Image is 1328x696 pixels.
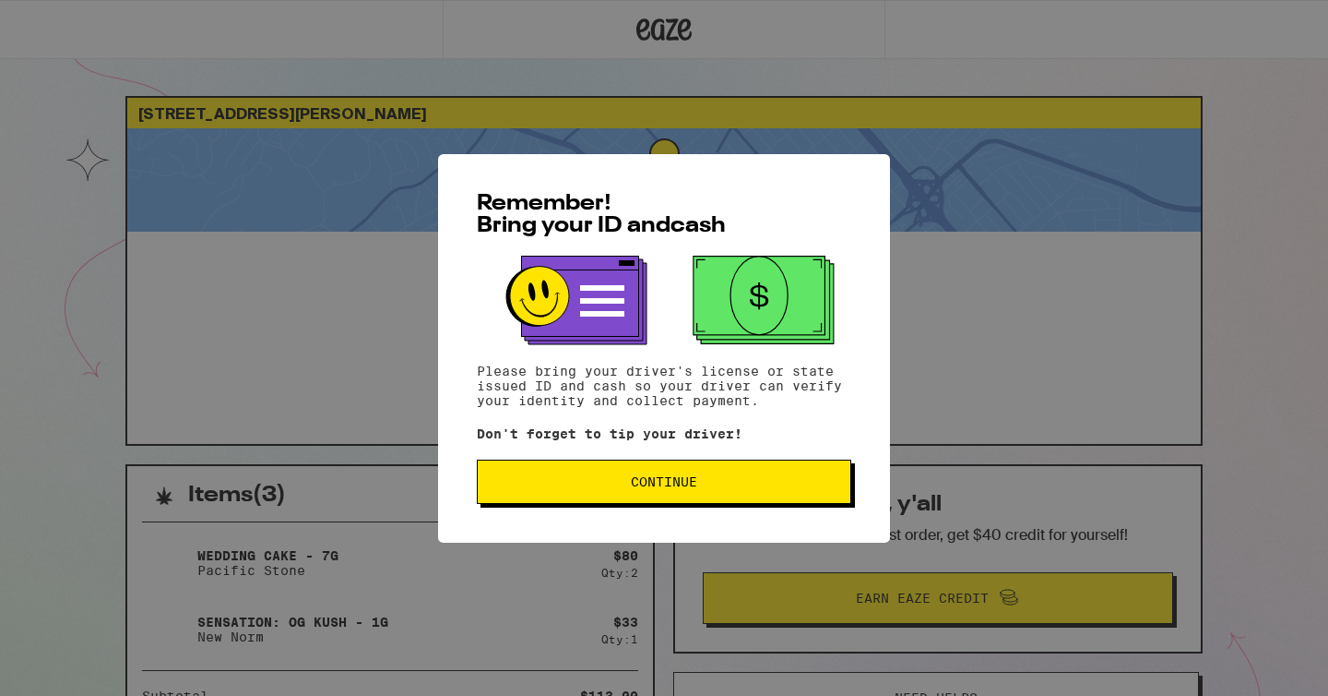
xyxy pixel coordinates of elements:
p: Don't forget to tip your driver! [477,426,851,441]
span: Continue [631,475,697,488]
span: Remember! Bring your ID and cash [477,193,726,237]
span: Hi. Need any help? [11,13,133,28]
button: Continue [477,460,851,504]
p: Please bring your driver's license or state issued ID and cash so your driver can verify your ide... [477,364,851,408]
